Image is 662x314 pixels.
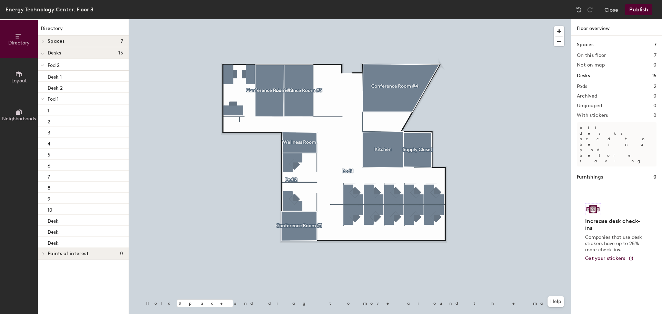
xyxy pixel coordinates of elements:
div: Energy Technology Center, Floor 3 [6,5,93,14]
p: 5 [48,150,50,158]
h1: Directory [38,25,129,36]
p: 6 [48,161,50,169]
h2: Not on map [577,62,605,68]
p: Desk [48,216,59,224]
h2: Ungrouped [577,103,602,109]
img: Redo [586,6,593,13]
h1: Floor overview [571,19,662,36]
span: Layout [11,78,27,84]
h2: With stickers [577,113,608,118]
p: 1 [48,106,49,114]
span: 0 [120,251,123,256]
h2: 2 [654,84,656,89]
p: Companies that use desk stickers have up to 25% more check-ins. [585,234,644,253]
h1: 0 [653,173,656,181]
h2: Archived [577,93,597,99]
span: Points of interest [48,251,89,256]
span: Spaces [48,39,65,44]
h1: Furnishings [577,173,603,181]
a: Get your stickers [585,256,634,262]
button: Close [604,4,618,15]
span: 7 [121,39,123,44]
span: Get your stickers [585,255,625,261]
span: Pod 2 [48,62,60,68]
h2: 0 [653,93,656,99]
h1: Spaces [577,41,593,49]
h2: On this floor [577,53,606,58]
p: 10 [48,205,52,213]
p: Desk [48,227,59,235]
p: Desk 1 [48,72,62,80]
span: Pod 1 [48,96,59,102]
p: 3 [48,128,50,136]
span: 15 [118,50,123,56]
h2: Pods [577,84,587,89]
p: 2 [48,117,50,125]
span: Directory [8,40,30,46]
p: 4 [48,139,50,147]
h2: 7 [654,53,656,58]
span: Desks [48,50,61,56]
p: 9 [48,194,50,202]
h2: 0 [653,103,656,109]
p: 7 [48,172,50,180]
h4: Increase desk check-ins [585,218,644,232]
h1: 7 [654,41,656,49]
p: Desk 2 [48,83,63,91]
h1: Desks [577,72,590,80]
img: Undo [575,6,582,13]
button: Help [548,296,564,307]
button: Publish [625,4,652,15]
img: Sticker logo [585,203,601,215]
span: Neighborhoods [2,116,36,122]
h1: 15 [652,72,656,80]
p: All desks need to be in a pod before saving [577,122,656,166]
p: 8 [48,183,50,191]
h2: 0 [653,113,656,118]
h2: 0 [653,62,656,68]
p: Desk [48,238,59,246]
